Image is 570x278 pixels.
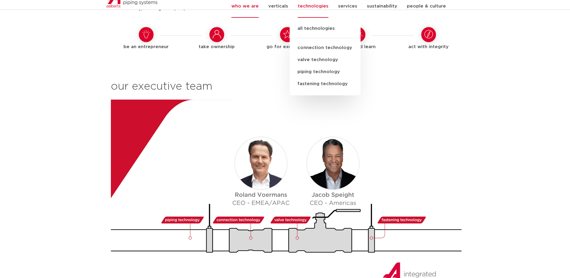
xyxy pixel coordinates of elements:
[290,19,361,95] ul: technologies
[114,42,178,52] h5: be an entrepreneur
[290,42,361,54] a: connection technology
[184,42,249,52] h5: take ownership
[111,79,464,94] h2: our executive team
[290,78,361,90] a: fastening technology
[255,42,320,52] h5: go for excellence
[396,42,461,52] h5: act with integrity
[290,66,361,78] a: piping technology
[290,25,361,38] a: all technologies
[290,54,361,66] a: valve technology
